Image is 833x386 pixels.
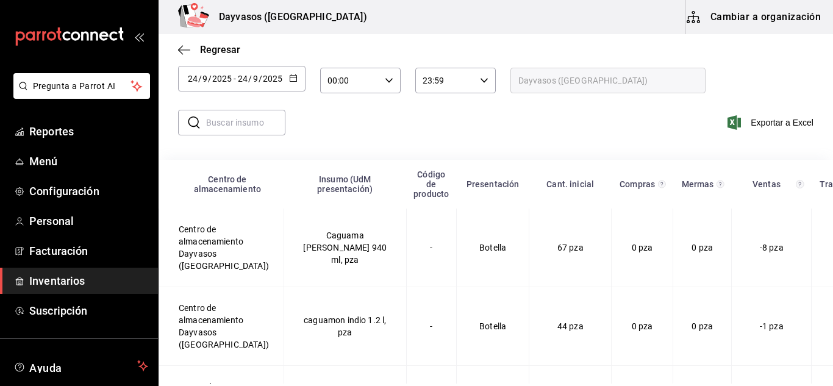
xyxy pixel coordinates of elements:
div: Centro de almacenamiento [179,174,277,194]
span: Regresar [200,44,240,55]
button: open_drawer_menu [134,32,144,41]
button: Exportar a Excel [730,115,813,130]
span: Suscripción [29,302,148,319]
span: 67 pza [557,243,584,252]
input: Buscar insumo [206,110,285,135]
div: Presentación [463,179,522,189]
td: Centro de almacenamiento Dayvasos ([GEOGRAPHIC_DATA]) [159,287,284,366]
svg: Total de presentación del insumo comprado en el rango de fechas seleccionado. [658,179,666,189]
span: 44 pza [557,321,584,331]
td: Caguama [PERSON_NAME] 940 ml, pza [284,209,406,287]
span: / [198,74,202,84]
span: Ayuda [29,359,132,373]
div: Insumo (UdM presentación) [291,174,399,194]
input: Year [212,74,232,84]
div: Cant. inicial [537,179,604,189]
span: 0 pza [692,321,713,331]
span: Inventarios [29,273,148,289]
span: / [208,74,212,84]
span: 0 pza [692,243,713,252]
a: Pregunta a Parrot AI [9,88,150,101]
input: Day [187,74,198,84]
button: Regresar [178,44,240,55]
span: Menú [29,153,148,170]
span: / [248,74,252,84]
input: Year [262,74,283,84]
td: Centro de almacenamiento Dayvasos ([GEOGRAPHIC_DATA]) [159,209,284,287]
span: 0 pza [632,243,653,252]
input: Month [252,74,259,84]
td: - [406,287,456,366]
div: Código de producto [413,170,449,199]
span: Configuración [29,183,148,199]
span: Pregunta a Parrot AI [33,80,131,93]
span: - [234,74,236,84]
span: 0 pza [632,321,653,331]
td: - [406,209,456,287]
td: Botella [456,209,529,287]
svg: Total de presentación del insumo mermado en el rango de fechas seleccionado. [717,179,724,189]
span: Reportes [29,123,148,140]
span: / [259,74,262,84]
button: Pregunta a Parrot AI [13,73,150,99]
span: Personal [29,213,148,229]
td: caguamon indio 1.2 l, pza [284,287,406,366]
td: Botella [456,287,529,366]
div: Compras [619,179,656,189]
div: Mermas [681,179,715,189]
input: Day [237,74,248,84]
h3: Dayvasos ([GEOGRAPHIC_DATA]) [209,10,367,24]
span: Facturación [29,243,148,259]
span: -1 pza [760,321,784,331]
svg: Total de presentación del insumo vendido en el rango de fechas seleccionado. [796,179,804,189]
div: Ventas [739,179,794,189]
span: -8 pza [760,243,784,252]
input: Month [202,74,208,84]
